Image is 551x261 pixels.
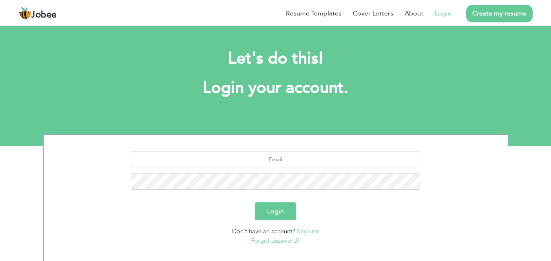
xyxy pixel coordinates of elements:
[131,151,420,167] input: Email
[55,48,496,69] h2: Let's do this!
[435,9,451,18] a: Login
[353,9,393,18] a: Cover Letters
[466,5,533,22] a: Create my resume
[251,237,300,245] a: Forgot password?
[232,227,295,235] span: Don't have an account?
[405,9,423,18] a: About
[18,7,31,20] img: jobee.io
[255,202,296,220] button: Login
[297,227,319,235] a: Register
[31,11,57,20] span: Jobee
[286,9,341,18] a: Resume Templates
[55,77,496,99] h1: Login your account.
[18,7,57,20] a: Jobee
